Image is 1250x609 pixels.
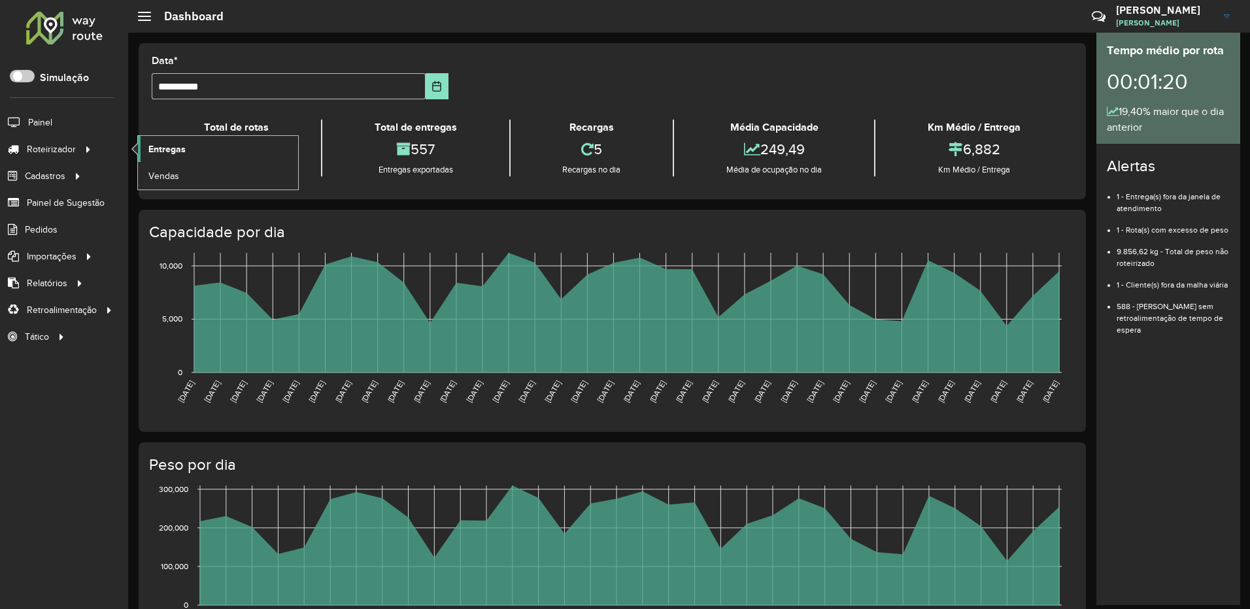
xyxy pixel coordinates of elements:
[149,455,1073,474] h4: Peso por dia
[1107,42,1230,59] div: Tempo médio por rota
[569,379,588,404] text: [DATE]
[184,601,188,609] text: 0
[426,73,448,99] button: Choose Date
[648,379,667,404] text: [DATE]
[1015,379,1034,404] text: [DATE]
[27,303,97,317] span: Retroalimentação
[326,163,506,176] div: Entregas exportadas
[1107,157,1230,176] h4: Alertas
[514,120,670,135] div: Recargas
[28,116,52,129] span: Painel
[148,142,186,156] span: Entregas
[152,53,178,69] label: Data
[491,379,510,404] text: [DATE]
[138,163,298,189] a: Vendas
[307,379,326,404] text: [DATE]
[677,163,871,176] div: Média de ocupação no dia
[674,379,693,404] text: [DATE]
[543,379,562,404] text: [DATE]
[832,379,851,404] text: [DATE]
[149,223,1073,242] h4: Capacidade por dia
[962,379,981,404] text: [DATE]
[879,163,1070,176] div: Km Médio / Entrega
[27,276,67,290] span: Relatórios
[162,315,182,323] text: 5,000
[514,135,670,163] div: 5
[148,169,179,183] span: Vendas
[161,562,188,570] text: 100,000
[517,379,536,404] text: [DATE]
[858,379,877,404] text: [DATE]
[1107,104,1230,135] div: 19,40% maior que o dia anterior
[25,330,49,344] span: Tático
[138,136,298,162] a: Entregas
[1116,17,1214,29] span: [PERSON_NAME]
[726,379,745,404] text: [DATE]
[1117,269,1230,291] li: 1 - Cliente(s) fora da malha viária
[1117,181,1230,214] li: 1 - Entrega(s) fora da janela de atendimento
[1117,291,1230,336] li: 588 - [PERSON_NAME] sem retroalimentação de tempo de espera
[203,379,222,404] text: [DATE]
[1117,236,1230,269] li: 9.856,62 kg - Total de peso não roteirizado
[910,379,929,404] text: [DATE]
[229,379,248,404] text: [DATE]
[281,379,300,404] text: [DATE]
[176,379,195,404] text: [DATE]
[155,120,318,135] div: Total de rotas
[464,379,483,404] text: [DATE]
[159,523,188,532] text: 200,000
[622,379,641,404] text: [DATE]
[412,379,431,404] text: [DATE]
[360,379,379,404] text: [DATE]
[700,379,719,404] text: [DATE]
[514,163,670,176] div: Recargas no dia
[988,379,1007,404] text: [DATE]
[752,379,771,404] text: [DATE]
[326,135,506,163] div: 557
[1116,4,1214,16] h3: [PERSON_NAME]
[1107,59,1230,104] div: 00:01:20
[386,379,405,404] text: [DATE]
[159,485,188,493] text: 300,000
[1041,379,1060,404] text: [DATE]
[884,379,903,404] text: [DATE]
[326,120,506,135] div: Total de entregas
[438,379,457,404] text: [DATE]
[677,120,871,135] div: Média Capacidade
[805,379,824,404] text: [DATE]
[178,368,182,376] text: 0
[160,261,182,270] text: 10,000
[779,379,798,404] text: [DATE]
[936,379,955,404] text: [DATE]
[596,379,615,404] text: [DATE]
[1085,3,1113,31] a: Contato Rápido
[333,379,352,404] text: [DATE]
[40,70,89,86] label: Simulação
[25,223,58,237] span: Pedidos
[677,135,871,163] div: 249,49
[27,142,76,156] span: Roteirizador
[879,135,1070,163] div: 6,882
[25,169,65,183] span: Cadastros
[879,120,1070,135] div: Km Médio / Entrega
[151,9,224,24] h2: Dashboard
[27,250,76,263] span: Importações
[1117,214,1230,236] li: 1 - Rota(s) com excesso de peso
[27,196,105,210] span: Painel de Sugestão
[255,379,274,404] text: [DATE]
